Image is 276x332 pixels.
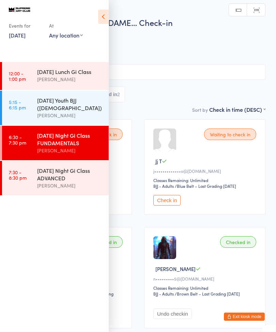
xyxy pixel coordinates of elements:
[153,236,176,259] img: image1727763841.png
[11,52,265,59] span: BJJ - Adults
[9,169,27,180] time: 7:30 - 8:30 pm
[11,17,265,28] h2: [DATE] Night Gi Class FUNDAME… Check-in
[2,62,109,90] a: 12:00 -1:00 pm[DATE] Lunch Gi Class[PERSON_NAME]
[9,71,26,81] time: 12:00 - 1:00 pm
[2,161,109,195] a: 7:30 -8:30 pm[DATE] Night Gi Class ADVANCED[PERSON_NAME]
[7,5,32,13] img: Supreme Art Club Pty Ltd
[37,75,103,83] div: [PERSON_NAME]
[11,64,265,80] input: Search
[49,20,83,31] div: At
[9,20,42,31] div: Events for
[153,308,192,319] button: Undo checkin
[37,182,103,190] div: [PERSON_NAME]
[192,106,208,113] label: Sort by
[2,126,109,160] a: 6:30 -7:30 pm[DATE] Night Gi Class FUNDAMENTALS[PERSON_NAME]
[155,157,162,165] span: Jj T
[153,183,174,189] div: BJJ - Adults
[9,31,26,39] a: [DATE]
[175,291,240,297] span: / Brown Belt – Last Grading [DATE]
[153,168,258,174] div: j•••••••••••••o@[DOMAIN_NAME]
[37,68,103,75] div: [DATE] Lunch Gi Class
[11,45,255,52] span: [PERSON_NAME]
[153,291,174,297] div: BJJ - Adults
[37,147,103,154] div: [PERSON_NAME]
[153,177,258,183] div: Classes Remaining: Unlimited
[11,31,255,38] span: [DATE] 6:30pm
[153,276,258,282] div: n•••••••••5@[DOMAIN_NAME]
[175,183,236,189] span: / Blue Belt – Last Grading [DATE]
[209,106,265,113] div: Check in time (DESC)
[37,167,103,182] div: [DATE] Night Gi Class ADVANCED
[220,236,256,248] div: Checked in
[153,285,258,291] div: Classes Remaining: Unlimited
[9,134,26,145] time: 6:30 - 7:30 pm
[37,111,103,119] div: [PERSON_NAME]
[153,195,181,206] button: Check in
[204,129,256,140] div: Waiting to check in
[117,92,120,97] div: 2
[49,31,83,39] div: Any location
[224,313,265,321] button: Exit kiosk mode
[2,91,109,125] a: 5:15 -6:15 pm[DATE] Youth BJJ ([DEMOGRAPHIC_DATA])[PERSON_NAME]
[9,99,26,110] time: 5:15 - 6:15 pm
[37,96,103,111] div: [DATE] Youth BJJ ([DEMOGRAPHIC_DATA])
[11,38,255,45] span: [PERSON_NAME]
[155,265,196,272] span: [PERSON_NAME]
[37,132,103,147] div: [DATE] Night Gi Class FUNDAMENTALS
